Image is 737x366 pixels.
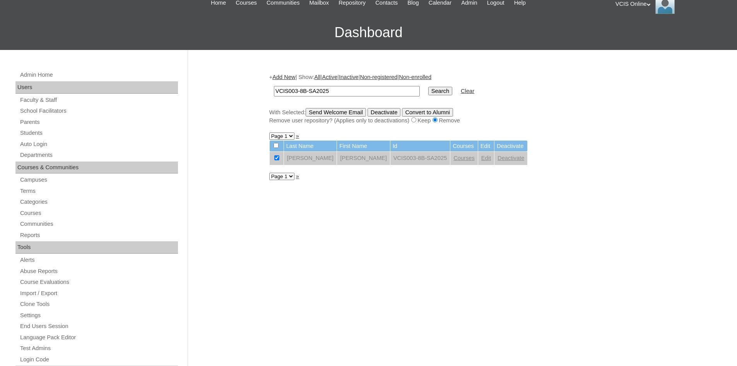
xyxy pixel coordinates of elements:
a: Non-enrolled [399,74,431,80]
a: Students [19,128,178,138]
a: School Facilitators [19,106,178,116]
td: VCIS003-8B-SA2025 [390,152,450,165]
a: Alerts [19,255,178,265]
div: Users [15,81,178,94]
input: Send Welcome Email [306,108,366,117]
a: Login Code [19,355,178,364]
div: + | Show: | | | | [269,73,652,124]
a: Settings [19,311,178,320]
td: Last Name [284,141,337,152]
a: Edit [481,155,491,161]
input: Deactivate [368,108,400,117]
a: Test Admins [19,344,178,353]
a: Admin Home [19,70,178,80]
a: Terms [19,186,178,196]
a: Parents [19,117,178,127]
td: First Name [337,141,390,152]
a: All [314,74,320,80]
a: Active [322,74,337,80]
a: Categories [19,197,178,207]
a: Clone Tools [19,299,178,309]
a: Language Pack Editor [19,333,178,342]
a: Abuse Reports [19,266,178,276]
div: Tools [15,241,178,254]
a: Inactive [339,74,359,80]
a: Course Evaluations [19,277,178,287]
div: Remove user repository? (Applies only to deactivations) Keep Remove [269,117,652,125]
td: [PERSON_NAME] [337,152,390,165]
input: Convert to Alumni [402,108,453,117]
input: Search [428,87,452,95]
a: Clear [461,88,474,94]
a: Courses [453,155,475,161]
td: Edit [478,141,494,152]
a: Departments [19,150,178,160]
a: Campuses [19,175,178,185]
a: Deactivate [498,155,524,161]
td: Id [390,141,450,152]
a: » [296,133,299,139]
a: Import / Export [19,289,178,298]
td: Deactivate [494,141,527,152]
a: Non-registered [360,74,397,80]
a: Add New [272,74,295,80]
a: Communities [19,219,178,229]
a: Courses [19,208,178,218]
a: Faculty & Staff [19,95,178,105]
input: Search [274,86,420,96]
h3: Dashboard [4,15,733,50]
div: Courses & Communities [15,162,178,174]
div: With Selected: [269,108,652,125]
a: End Users Session [19,321,178,331]
a: Reports [19,230,178,240]
td: [PERSON_NAME] [284,152,337,165]
a: » [296,173,299,179]
a: Auto Login [19,139,178,149]
td: Courses [450,141,478,152]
